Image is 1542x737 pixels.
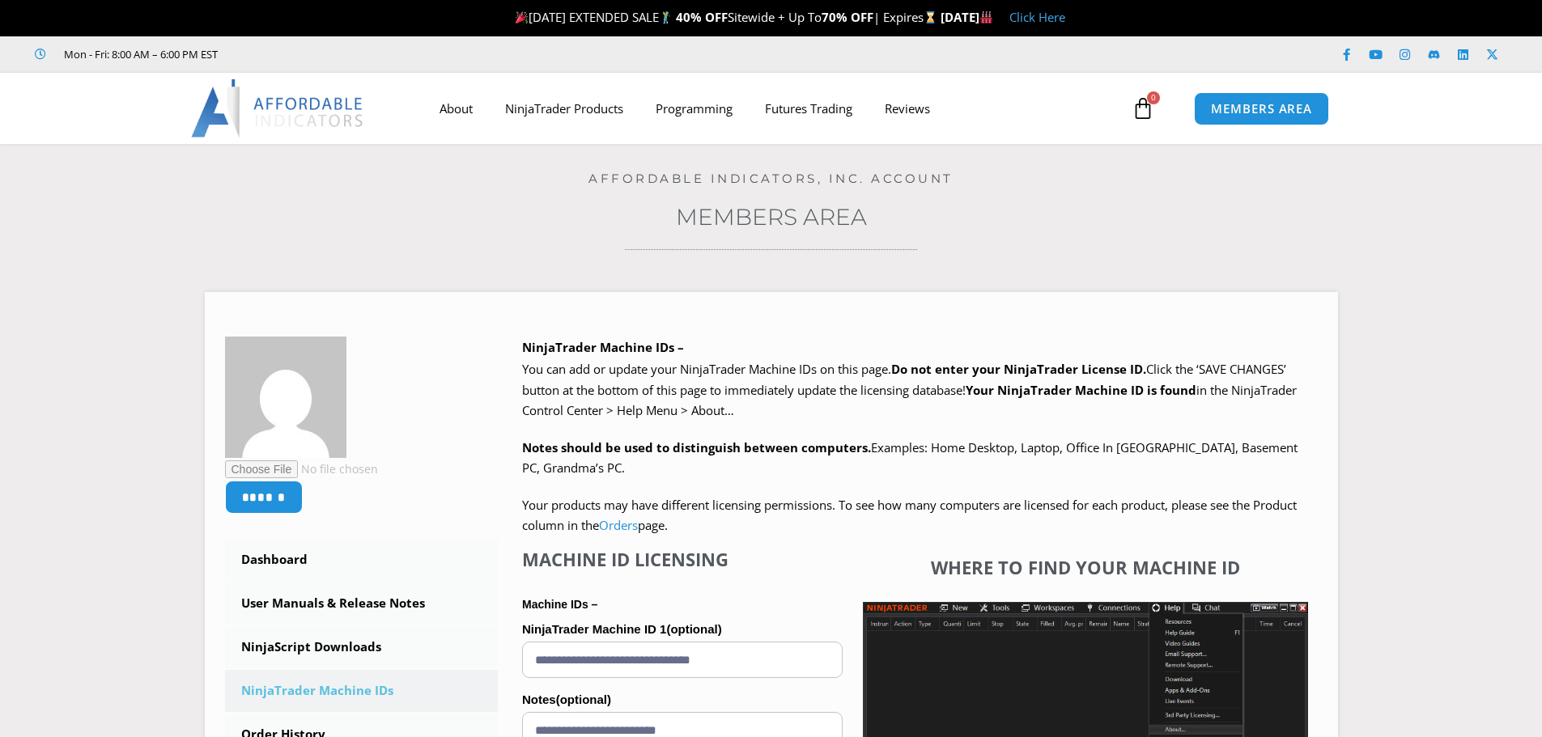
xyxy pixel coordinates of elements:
[522,497,1297,534] span: Your products may have different licensing permissions. To see how many computers are licensed fo...
[599,517,638,533] a: Orders
[588,171,954,186] a: Affordable Indicators, Inc. Account
[941,9,993,25] strong: [DATE]
[749,90,869,127] a: Futures Trading
[1211,103,1312,115] span: MEMBERS AREA
[522,439,1298,477] span: Examples: Home Desktop, Laptop, Office In [GEOGRAPHIC_DATA], Basement PC, Grandma’s PC.
[676,9,728,25] strong: 40% OFF
[891,361,1146,377] b: Do not enter your NinjaTrader License ID.
[60,44,218,64] span: Mon - Fri: 8:00 AM – 6:00 PM EST
[1009,9,1065,25] a: Click Here
[240,46,483,62] iframe: Customer reviews powered by Trustpilot
[225,626,499,668] a: NinjaScript Downloads
[522,361,891,377] span: You can add or update your NinjaTrader Machine IDs on this page.
[522,549,843,570] h4: Machine ID Licensing
[522,361,1297,418] span: Click the ‘SAVE CHANGES’ button at the bottom of this page to immediately update the licensing da...
[1194,92,1329,125] a: MEMBERS AREA
[423,90,489,127] a: About
[512,9,941,25] span: [DATE] EXTENDED SALE Sitewide + Up To | Expires
[522,598,597,611] strong: Machine IDs –
[666,622,721,636] span: (optional)
[225,539,499,581] a: Dashboard
[556,693,611,706] span: (optional)
[639,90,749,127] a: Programming
[225,670,499,712] a: NinjaTrader Machine IDs
[522,439,871,455] strong: Notes should be used to distinguish between computers.
[980,11,992,23] img: 🏭
[863,557,1308,578] h4: Where to find your Machine ID
[660,11,672,23] img: 🏌️‍♂️
[516,11,528,23] img: 🎉
[869,90,946,127] a: Reviews
[225,582,499,625] a: User Manuals & Release Notes
[822,9,873,25] strong: 70% OFF
[191,79,365,138] img: LogoAI | Affordable Indicators – NinjaTrader
[423,90,1128,127] nav: Menu
[522,339,684,355] b: NinjaTrader Machine IDs –
[522,688,843,712] label: Notes
[1107,85,1179,132] a: 0
[966,382,1196,398] strong: Your NinjaTrader Machine ID is found
[489,90,639,127] a: NinjaTrader Products
[522,617,843,642] label: NinjaTrader Machine ID 1
[225,337,346,458] img: 91649f2034914da3fbf8551f7fe46e527e11cea2cc11306c0c32d12fcf60ef01
[676,203,867,231] a: Members Area
[1147,91,1160,104] span: 0
[924,11,937,23] img: ⌛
